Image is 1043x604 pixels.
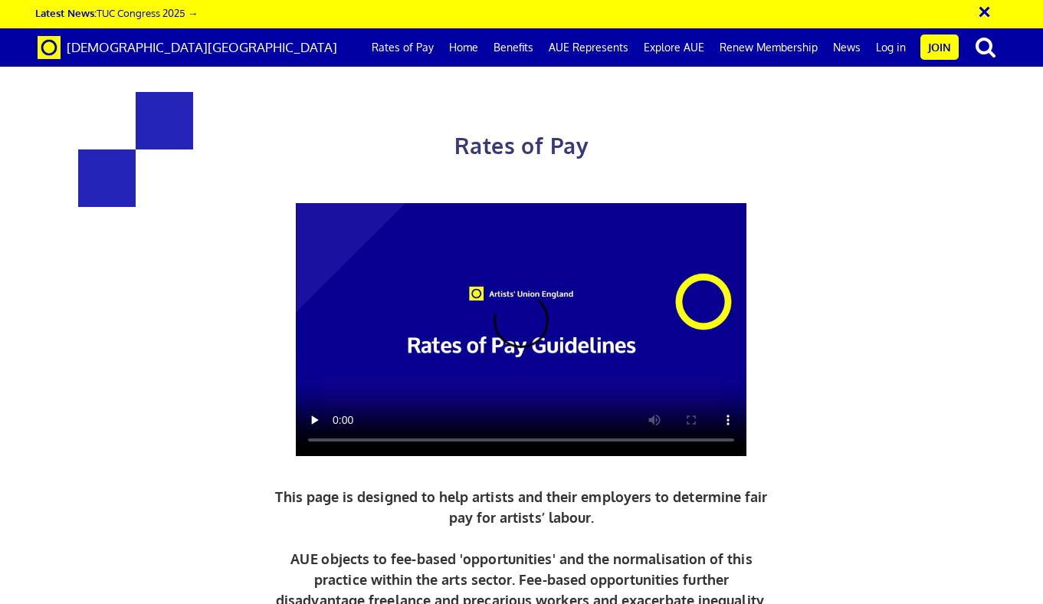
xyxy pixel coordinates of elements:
[35,6,97,19] strong: Latest News:
[441,28,486,67] a: Home
[636,28,712,67] a: Explore AUE
[67,39,337,55] span: [DEMOGRAPHIC_DATA][GEOGRAPHIC_DATA]
[486,28,541,67] a: Benefits
[920,34,959,60] a: Join
[35,6,198,19] a: Latest News:TUC Congress 2025 →
[962,31,1009,63] button: search
[868,28,913,67] a: Log in
[454,132,589,159] span: Rates of Pay
[26,28,349,67] a: Brand [DEMOGRAPHIC_DATA][GEOGRAPHIC_DATA]
[364,28,441,67] a: Rates of Pay
[825,28,868,67] a: News
[712,28,825,67] a: Renew Membership
[541,28,636,67] a: AUE Represents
